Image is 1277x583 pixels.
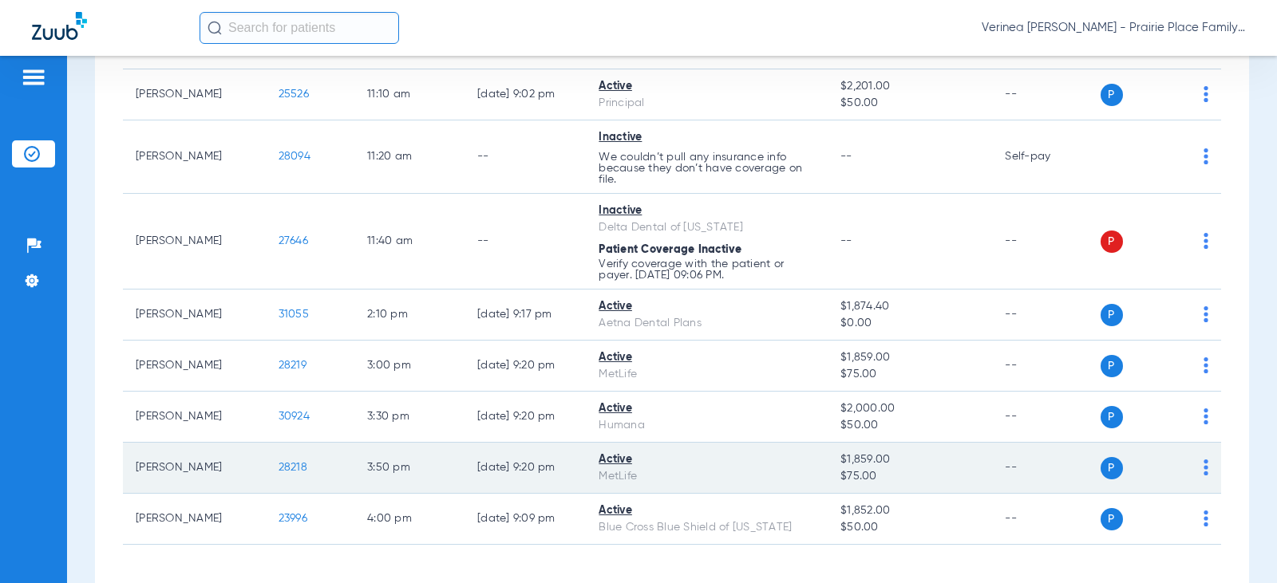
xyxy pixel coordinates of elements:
td: -- [465,120,586,194]
td: 11:20 AM [354,120,465,194]
p: We couldn’t pull any insurance info because they don’t have coverage on file. [599,152,815,185]
td: [DATE] 9:02 PM [465,69,586,120]
td: 4:00 PM [354,494,465,545]
span: $50.00 [840,417,979,434]
img: group-dot-blue.svg [1204,148,1208,164]
div: Aetna Dental Plans [599,315,815,332]
span: 28094 [279,151,310,162]
span: 28219 [279,360,306,371]
span: Verinea [PERSON_NAME] - Prairie Place Family Dental [982,20,1245,36]
td: -- [992,69,1100,120]
td: -- [992,392,1100,443]
img: Zuub Logo [32,12,87,40]
td: [PERSON_NAME] [123,443,266,494]
span: 23996 [279,513,307,524]
td: [DATE] 9:17 PM [465,290,586,341]
img: group-dot-blue.svg [1204,233,1208,249]
span: 27646 [279,235,308,246]
div: Active [599,78,815,95]
td: [PERSON_NAME] [123,290,266,341]
p: Verify coverage with the patient or payer. [DATE] 09:06 PM. [599,258,815,281]
span: $2,000.00 [840,400,979,417]
span: P [1101,84,1123,106]
span: -- [840,235,852,246]
td: [PERSON_NAME] [123,69,266,120]
td: -- [992,341,1100,392]
span: -- [840,151,852,162]
td: [PERSON_NAME] [123,120,266,194]
td: Self-pay [992,120,1100,194]
div: Principal [599,95,815,112]
div: Active [599,298,815,315]
span: $0.00 [840,315,979,332]
img: group-dot-blue.svg [1204,86,1208,102]
span: Patient Coverage Inactive [599,244,741,255]
span: P [1101,406,1123,428]
div: Blue Cross Blue Shield of [US_STATE] [599,519,815,536]
td: [DATE] 9:09 PM [465,494,586,545]
img: Search Icon [208,21,222,35]
span: $2,201.00 [840,78,979,95]
span: $1,874.40 [840,298,979,315]
td: 2:10 PM [354,290,465,341]
td: -- [465,194,586,290]
span: $75.00 [840,366,979,383]
td: [PERSON_NAME] [123,392,266,443]
div: MetLife [599,468,815,485]
span: P [1101,230,1123,253]
td: [PERSON_NAME] [123,494,266,545]
span: $50.00 [840,519,979,536]
td: 11:10 AM [354,69,465,120]
div: Delta Dental of [US_STATE] [599,219,815,236]
span: $1,859.00 [840,349,979,366]
img: group-dot-blue.svg [1204,408,1208,424]
span: $75.00 [840,468,979,485]
div: Inactive [599,129,815,146]
span: P [1101,508,1123,530]
div: Active [599,451,815,468]
div: Active [599,349,815,366]
td: [DATE] 9:20 PM [465,392,586,443]
td: [PERSON_NAME] [123,194,266,290]
td: -- [992,290,1100,341]
div: Inactive [599,203,815,219]
td: 3:00 PM [354,341,465,392]
div: MetLife [599,366,815,383]
span: 30924 [279,411,310,422]
div: Humana [599,417,815,434]
img: group-dot-blue.svg [1204,510,1208,526]
td: [PERSON_NAME] [123,341,266,392]
input: Search for patients [200,12,399,44]
td: -- [992,443,1100,494]
span: P [1101,304,1123,326]
td: -- [992,494,1100,545]
img: group-dot-blue.svg [1204,459,1208,475]
span: P [1101,457,1123,479]
img: group-dot-blue.svg [1204,306,1208,322]
td: -- [992,194,1100,290]
span: $1,859.00 [840,451,979,468]
td: 11:40 AM [354,194,465,290]
span: $50.00 [840,95,979,112]
span: 25526 [279,89,309,100]
img: group-dot-blue.svg [1204,357,1208,373]
div: Active [599,502,815,519]
td: [DATE] 9:20 PM [465,443,586,494]
span: $1,852.00 [840,502,979,519]
div: Active [599,400,815,417]
td: [DATE] 9:20 PM [465,341,586,392]
td: 3:30 PM [354,392,465,443]
span: 31055 [279,309,309,320]
span: 28218 [279,462,307,473]
span: P [1101,355,1123,377]
td: 3:50 PM [354,443,465,494]
img: hamburger-icon [21,68,46,87]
